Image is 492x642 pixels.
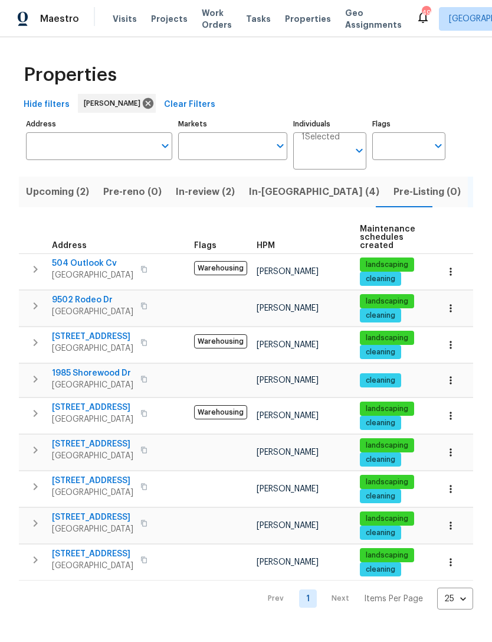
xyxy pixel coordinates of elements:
[151,13,188,25] span: Projects
[361,418,400,428] span: cleaning
[52,294,133,306] span: 9502 Rodeo Dr
[361,347,400,357] span: cleaning
[361,550,413,560] span: landscaping
[78,94,156,113] div: [PERSON_NAME]
[164,97,215,112] span: Clear Filters
[293,120,366,128] label: Individuals
[246,15,271,23] span: Tasks
[194,405,247,419] span: Warehousing
[361,477,413,487] span: landscaping
[372,120,445,128] label: Flags
[52,560,133,572] span: [GEOGRAPHIC_DATA]
[257,485,319,493] span: [PERSON_NAME]
[361,311,400,321] span: cleaning
[364,593,423,605] p: Items Per Page
[52,548,133,560] span: [STREET_ADDRESS]
[249,184,379,200] span: In-[GEOGRAPHIC_DATA] (4)
[178,120,288,128] label: Markets
[52,269,133,281] span: [GEOGRAPHIC_DATA]
[257,448,319,457] span: [PERSON_NAME]
[24,97,70,112] span: Hide filters
[361,274,400,284] span: cleaning
[52,258,133,269] span: 504 Outlook Cv
[361,491,400,501] span: cleaning
[345,7,402,31] span: Geo Assignments
[52,450,133,462] span: [GEOGRAPHIC_DATA]
[52,379,133,391] span: [GEOGRAPHIC_DATA]
[52,242,87,250] span: Address
[437,584,473,614] div: 25
[113,13,137,25] span: Visits
[361,260,413,270] span: landscaping
[257,412,319,420] span: [PERSON_NAME]
[393,184,461,200] span: Pre-Listing (0)
[351,142,368,159] button: Open
[52,523,133,535] span: [GEOGRAPHIC_DATA]
[361,514,413,524] span: landscaping
[52,438,133,450] span: [STREET_ADDRESS]
[159,94,220,116] button: Clear Filters
[257,242,275,250] span: HPM
[103,184,162,200] span: Pre-reno (0)
[272,138,288,154] button: Open
[361,441,413,451] span: landscaping
[52,402,133,413] span: [STREET_ADDRESS]
[52,306,133,318] span: [GEOGRAPHIC_DATA]
[257,268,319,276] span: [PERSON_NAME]
[194,334,247,348] span: Warehousing
[257,341,319,349] span: [PERSON_NAME]
[52,343,133,354] span: [GEOGRAPHIC_DATA]
[19,94,74,116] button: Hide filters
[422,7,430,19] div: 49
[361,333,413,343] span: landscaping
[52,475,133,487] span: [STREET_ADDRESS]
[52,487,133,498] span: [GEOGRAPHIC_DATA]
[257,588,473,610] nav: Pagination Navigation
[361,404,413,414] span: landscaping
[257,304,319,312] span: [PERSON_NAME]
[299,589,317,608] a: Goto page 1
[52,331,133,343] span: [STREET_ADDRESS]
[52,367,133,379] span: 1985 Shorewood Dr
[257,376,319,384] span: [PERSON_NAME]
[24,69,117,81] span: Properties
[257,522,319,530] span: [PERSON_NAME]
[360,225,415,250] span: Maintenance schedules created
[361,376,400,386] span: cleaning
[52,511,133,523] span: [STREET_ADDRESS]
[361,455,400,465] span: cleaning
[84,97,145,109] span: [PERSON_NAME]
[52,413,133,425] span: [GEOGRAPHIC_DATA]
[176,184,235,200] span: In-review (2)
[26,184,89,200] span: Upcoming (2)
[285,13,331,25] span: Properties
[26,120,172,128] label: Address
[257,558,319,566] span: [PERSON_NAME]
[194,242,217,250] span: Flags
[40,13,79,25] span: Maestro
[202,7,232,31] span: Work Orders
[361,528,400,538] span: cleaning
[430,138,447,154] button: Open
[361,296,413,307] span: landscaping
[361,565,400,575] span: cleaning
[194,261,247,275] span: Warehousing
[157,138,173,154] button: Open
[301,132,340,142] span: 1 Selected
